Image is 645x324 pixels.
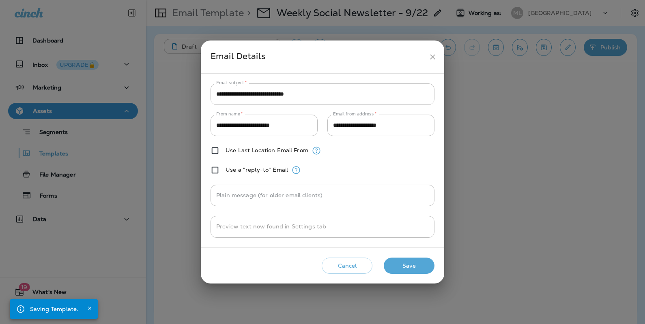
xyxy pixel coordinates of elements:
[216,111,243,117] label: From name
[211,49,425,64] div: Email Details
[333,111,376,117] label: Email from address
[226,166,288,173] label: Use a "reply-to" Email
[85,303,95,313] button: Close
[322,258,372,274] button: Cancel
[384,258,434,274] button: Save
[226,147,308,153] label: Use Last Location Email From
[30,302,78,316] div: Saving Template.
[425,49,440,64] button: close
[216,80,247,86] label: Email subject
